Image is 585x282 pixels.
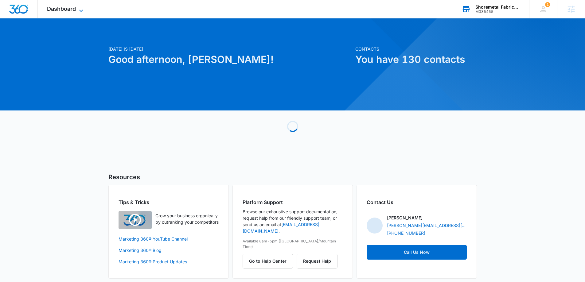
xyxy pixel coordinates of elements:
a: Marketing 360® Product Updates [119,258,219,265]
p: [PERSON_NAME] [387,214,423,221]
p: Browse our exhaustive support documentation, request help from our friendly support team, or send... [243,208,343,234]
div: notifications count [545,2,550,7]
div: account name [475,5,520,10]
h2: Platform Support [243,199,343,206]
a: Call Us Now [367,245,467,260]
p: Grow your business organically by outranking your competitors [155,212,219,225]
a: Marketing 360® YouTube Channel [119,236,219,242]
a: [PERSON_NAME][EMAIL_ADDRESS][PERSON_NAME][DOMAIN_NAME] [387,222,467,229]
span: Dashboard [47,6,76,12]
img: Quick Overview Video [119,211,152,229]
h1: You have 130 contacts [355,52,477,67]
h5: Resources [108,172,477,182]
p: Available 8am-5pm ([GEOGRAPHIC_DATA]/Mountain Time) [243,238,343,249]
div: account id [475,10,520,14]
p: [DATE] is [DATE] [108,46,352,52]
img: Jacob Gallahan [367,218,383,234]
a: Request Help [297,258,337,264]
a: [PHONE_NUMBER] [387,230,425,236]
span: 1 [545,2,550,7]
button: Go to Help Center [243,254,293,268]
h1: Good afternoon, [PERSON_NAME]! [108,52,352,67]
h2: Tips & Tricks [119,199,219,206]
a: Go to Help Center [243,258,297,264]
p: Contacts [355,46,477,52]
button: Request Help [297,254,337,268]
h2: Contact Us [367,199,467,206]
a: Marketing 360® Blog [119,247,219,253]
